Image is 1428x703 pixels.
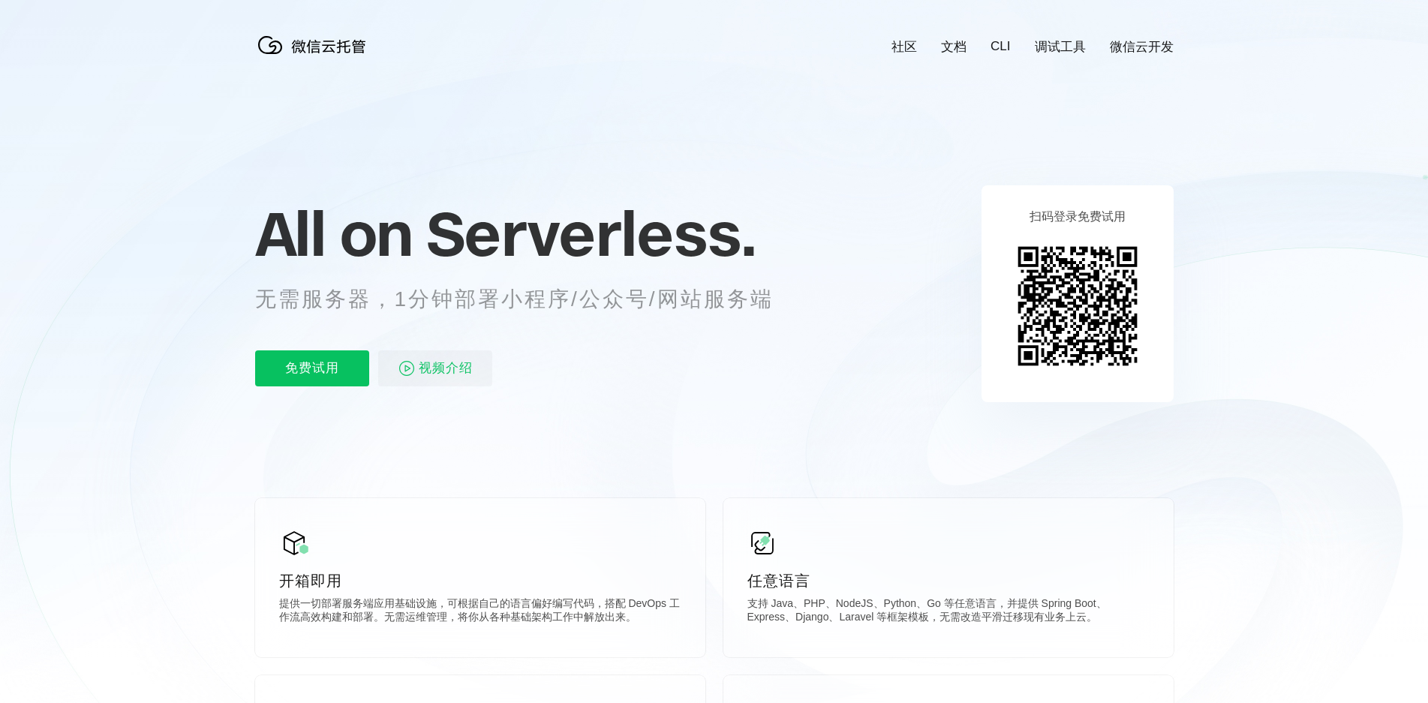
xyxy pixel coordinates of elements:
[255,50,375,62] a: 微信云托管
[891,38,917,56] a: 社区
[255,196,412,271] span: All on
[747,597,1150,627] p: 支持 Java、PHP、NodeJS、Python、Go 等任意语言，并提供 Spring Boot、Express、Django、Laravel 等框架模板，无需改造平滑迁移现有业务上云。
[991,39,1010,54] a: CLI
[1110,38,1174,56] a: 微信云开发
[279,570,681,591] p: 开箱即用
[941,38,967,56] a: 文档
[255,30,375,60] img: 微信云托管
[1035,38,1086,56] a: 调试工具
[419,350,473,386] span: 视频介绍
[279,597,681,627] p: 提供一切部署服务端应用基础设施，可根据自己的语言偏好编写代码，搭配 DevOps 工作流高效构建和部署。无需运维管理，将你从各种基础架构工作中解放出来。
[1030,209,1126,225] p: 扫码登录免费试用
[426,196,756,271] span: Serverless.
[747,570,1150,591] p: 任意语言
[255,350,369,386] p: 免费试用
[398,359,416,377] img: video_play.svg
[255,284,801,314] p: 无需服务器，1分钟部署小程序/公众号/网站服务端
